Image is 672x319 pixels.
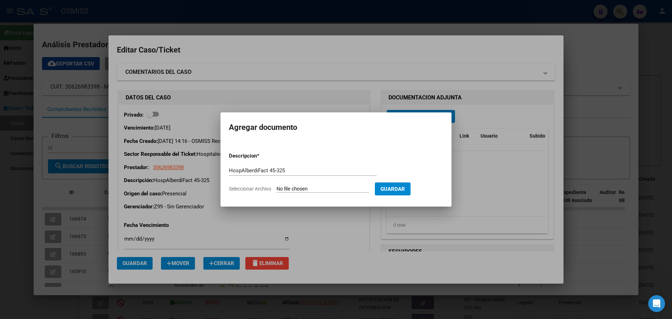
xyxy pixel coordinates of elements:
button: Guardar [375,182,411,195]
span: Guardar [380,186,405,192]
p: Descripcion [229,152,293,160]
div: Open Intercom Messenger [648,295,665,312]
span: Seleccionar Archivo [229,186,271,192]
h2: Agregar documento [229,121,443,134]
